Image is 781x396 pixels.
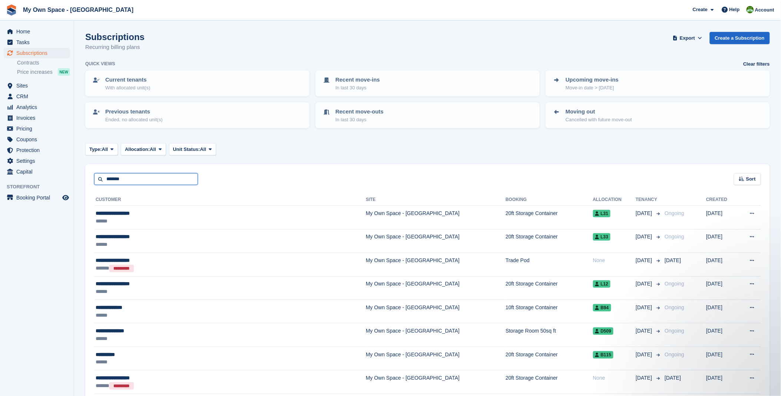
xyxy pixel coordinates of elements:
[665,375,681,381] span: [DATE]
[593,351,614,359] span: B115
[729,6,740,13] span: Help
[4,134,70,145] a: menu
[593,327,614,335] span: D509
[86,103,309,128] a: Previous tenants Ended, no allocated unit(s)
[636,304,653,311] span: [DATE]
[85,43,145,52] p: Recurring billing plans
[366,276,506,300] td: My Own Space - [GEOGRAPHIC_DATA]
[546,103,769,128] a: Moving out Cancelled with future move-out
[125,146,150,153] span: Allocation:
[16,123,61,134] span: Pricing
[7,183,74,191] span: Storefront
[506,300,593,323] td: 10ft Storage Container
[335,84,380,92] p: In last 30 days
[593,194,636,206] th: Allocation
[706,300,738,323] td: [DATE]
[593,304,611,311] span: B94
[366,229,506,253] td: My Own Space - [GEOGRAPHIC_DATA]
[86,71,309,96] a: Current tenants With allocated unit(s)
[4,37,70,47] a: menu
[173,146,200,153] span: Unit Status:
[506,229,593,253] td: 20ft Storage Container
[693,6,708,13] span: Create
[636,327,653,335] span: [DATE]
[150,146,156,153] span: All
[665,328,684,334] span: Ongoing
[665,257,681,263] span: [DATE]
[636,209,653,217] span: [DATE]
[105,116,163,123] p: Ended, no allocated unit(s)
[706,194,738,206] th: Created
[706,229,738,253] td: [DATE]
[593,280,611,288] span: L12
[335,108,384,116] p: Recent move-outs
[593,257,636,264] div: None
[636,280,653,288] span: [DATE]
[16,80,61,91] span: Sites
[16,26,61,37] span: Home
[746,175,756,183] span: Sort
[316,103,539,128] a: Recent move-outs In last 30 days
[706,370,738,394] td: [DATE]
[665,352,684,357] span: Ongoing
[17,59,70,66] a: Contracts
[105,84,150,92] p: With allocated unit(s)
[105,108,163,116] p: Previous tenants
[680,34,695,42] span: Export
[366,347,506,370] td: My Own Space - [GEOGRAPHIC_DATA]
[593,374,636,382] div: None
[566,76,619,84] p: Upcoming move-ins
[58,68,70,76] div: NEW
[4,80,70,91] a: menu
[706,323,738,347] td: [DATE]
[747,6,754,13] img: Keely
[743,60,770,68] a: Clear filters
[710,32,770,44] a: Create a Subscription
[636,374,653,382] span: [DATE]
[17,68,70,76] a: Price increases NEW
[506,347,593,370] td: 20ft Storage Container
[706,206,738,229] td: [DATE]
[506,253,593,276] td: Trade Pod
[16,145,61,155] span: Protection
[16,91,61,102] span: CRM
[335,76,380,84] p: Recent move-ins
[16,134,61,145] span: Coupons
[4,192,70,203] a: menu
[366,300,506,323] td: My Own Space - [GEOGRAPHIC_DATA]
[85,60,115,67] h6: Quick views
[636,233,653,241] span: [DATE]
[706,276,738,300] td: [DATE]
[16,192,61,203] span: Booking Portal
[546,71,769,96] a: Upcoming move-ins Move-in date > [DATE]
[671,32,704,44] button: Export
[16,48,61,58] span: Subscriptions
[200,146,206,153] span: All
[16,156,61,166] span: Settings
[4,26,70,37] a: menu
[102,146,108,153] span: All
[366,370,506,394] td: My Own Space - [GEOGRAPHIC_DATA]
[366,206,506,229] td: My Own Space - [GEOGRAPHIC_DATA]
[169,143,216,155] button: Unit Status: All
[6,4,17,16] img: stora-icon-8386f47178a22dfd0bd8f6a31ec36ba5ce8667c1dd55bd0f319d3a0aa187defe.svg
[566,108,632,116] p: Moving out
[105,76,150,84] p: Current tenants
[4,48,70,58] a: menu
[89,146,102,153] span: Type:
[4,113,70,123] a: menu
[61,193,70,202] a: Preview store
[4,156,70,166] a: menu
[366,253,506,276] td: My Own Space - [GEOGRAPHIC_DATA]
[16,113,61,123] span: Invoices
[85,143,118,155] button: Type: All
[593,233,611,241] span: L33
[366,323,506,347] td: My Own Space - [GEOGRAPHIC_DATA]
[506,194,593,206] th: Booking
[706,347,738,370] td: [DATE]
[636,194,662,206] th: Tenancy
[4,166,70,177] a: menu
[16,102,61,112] span: Analytics
[593,210,611,217] span: L31
[121,143,166,155] button: Allocation: All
